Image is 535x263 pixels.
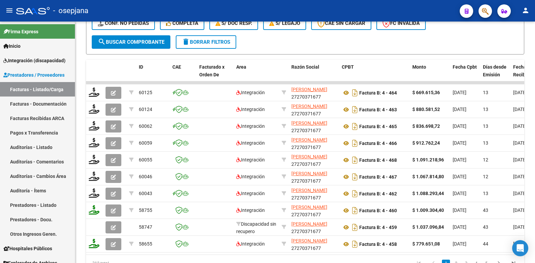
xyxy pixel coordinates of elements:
span: 60124 [139,107,152,112]
span: Fecha Cpbt [453,64,477,70]
span: Discapacidad sin recupero [236,221,276,234]
span: [DATE] [513,107,527,112]
button: Borrar Filtros [176,35,236,49]
span: 44 [483,241,488,247]
span: 13 [483,140,488,146]
span: 12 [483,157,488,162]
button: Buscar Comprobante [92,35,170,49]
i: Descargar documento [351,172,359,182]
span: [DATE] [513,140,527,146]
span: Integración [236,174,265,179]
span: Inicio [3,42,20,50]
span: [DATE] [453,140,466,146]
button: Conf. no pedidas [92,16,155,30]
datatable-header-cell: Monto [410,60,450,89]
span: Integración [236,191,265,196]
button: S/ legajo [263,16,306,30]
span: [DATE] [513,191,527,196]
span: Prestadores / Proveedores [3,71,65,79]
span: CPBT [342,64,354,70]
div: 27270371677 [291,119,336,134]
span: 58747 [139,224,152,230]
i: Descargar documento [351,188,359,199]
i: Descargar documento [351,104,359,115]
span: [PERSON_NAME] [291,120,327,126]
datatable-header-cell: CPBT [339,60,410,89]
span: 60043 [139,191,152,196]
div: 27270371677 [291,187,336,201]
div: 27270371677 [291,203,336,218]
span: 60125 [139,90,152,95]
span: Integración [236,90,265,95]
span: [DATE] [513,157,527,162]
span: 60062 [139,123,152,129]
span: Días desde Emisión [483,64,506,77]
span: Integración [236,208,265,213]
i: Descargar documento [351,239,359,250]
span: [DATE] [513,90,527,95]
span: [PERSON_NAME] [291,154,327,159]
span: 13 [483,107,488,112]
span: 60046 [139,174,152,179]
span: [PERSON_NAME] [291,188,327,193]
mat-icon: menu [5,6,13,14]
div: Open Intercom Messenger [512,240,528,256]
span: Completa [166,20,198,26]
span: 13 [483,90,488,95]
span: Monto [412,64,426,70]
span: CAE [172,64,181,70]
i: Descargar documento [351,222,359,233]
strong: Factura B: 4 - 458 [359,241,397,247]
span: S/ Doc Resp. [215,20,252,26]
button: FC Inválida [376,16,426,30]
div: 27270371677 [291,103,336,117]
span: Firma Express [3,28,38,35]
span: [PERSON_NAME] [291,221,327,227]
strong: $ 669.615,36 [412,90,440,95]
span: S/ legajo [269,20,300,26]
datatable-header-cell: Razón Social [289,60,339,89]
span: Borrar Filtros [182,39,230,45]
strong: Factura B: 4 - 464 [359,90,397,96]
div: 27270371677 [291,136,336,150]
strong: Factura B: 4 - 466 [359,141,397,146]
span: Fecha Recibido [513,64,532,77]
span: Facturado x Orden De [199,64,224,77]
datatable-header-cell: ID [136,60,170,89]
datatable-header-cell: Area [234,60,279,89]
span: [DATE] [513,123,527,129]
strong: $ 912.762,24 [412,140,440,146]
span: FC Inválida [382,20,420,26]
span: Hospitales Públicos [3,245,52,252]
strong: Factura B: 4 - 468 [359,157,397,163]
button: Completa [160,16,204,30]
span: [DATE] [453,123,466,129]
datatable-header-cell: Días desde Emisión [480,60,510,89]
span: 58655 [139,241,152,247]
span: 43 [483,224,488,230]
span: - osepjana [53,3,88,18]
span: Integración [236,140,265,146]
span: Buscar Comprobante [98,39,164,45]
span: CAE SIN CARGAR [317,20,365,26]
span: [PERSON_NAME] [291,204,327,210]
span: 13 [483,123,488,129]
strong: $ 1.091.218,96 [412,157,444,162]
span: [DATE] [513,208,527,213]
span: [DATE] [513,174,527,179]
i: Descargar documento [351,155,359,165]
span: Integración [236,241,265,247]
span: [DATE] [453,241,466,247]
mat-icon: delete [182,38,190,46]
strong: $ 779.651,08 [412,241,440,247]
span: [PERSON_NAME] [291,238,327,243]
div: 27270371677 [291,170,336,184]
span: [DATE] [513,224,527,230]
strong: Factura B: 4 - 462 [359,191,397,196]
span: [DATE] [453,191,466,196]
span: 13 [483,191,488,196]
span: 12 [483,174,488,179]
div: 27270371677 [291,153,336,167]
i: Descargar documento [351,205,359,216]
span: 43 [483,208,488,213]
